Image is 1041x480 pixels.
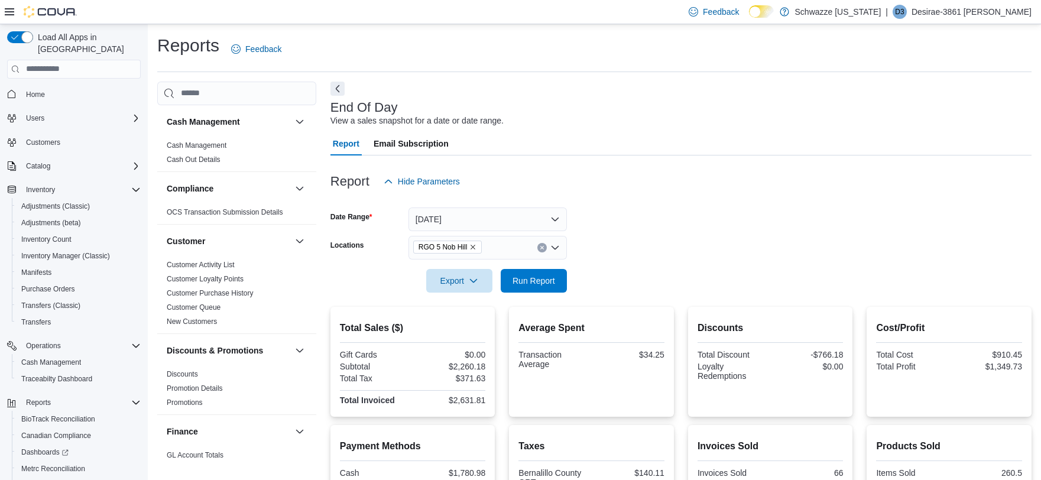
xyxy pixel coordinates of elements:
[12,411,145,427] button: BioTrack Reconciliation
[17,282,141,296] span: Purchase Orders
[2,338,145,354] button: Operations
[245,43,281,55] span: Feedback
[340,350,410,359] div: Gift Cards
[21,268,51,277] span: Manifests
[17,372,97,386] a: Traceabilty Dashboard
[167,141,226,150] a: Cash Management
[876,350,946,359] div: Total Cost
[698,468,768,478] div: Invoices Sold
[17,412,141,426] span: BioTrack Reconciliation
[12,297,145,314] button: Transfers (Classic)
[21,159,55,173] button: Catalog
[167,384,223,393] a: Promotion Details
[167,208,283,216] a: OCS Transaction Submission Details
[12,460,145,477] button: Metrc Reconciliation
[773,468,843,478] div: 66
[2,158,145,174] button: Catalog
[426,269,492,293] button: Export
[2,181,145,198] button: Inventory
[895,5,904,19] span: D3
[415,374,485,383] div: $371.63
[167,370,198,378] a: Discounts
[167,289,254,297] a: Customer Purchase History
[21,159,141,173] span: Catalog
[2,394,145,411] button: Reports
[333,132,359,155] span: Report
[167,207,283,217] span: OCS Transaction Submission Details
[12,231,145,248] button: Inventory Count
[952,362,1022,371] div: $1,349.73
[17,232,141,247] span: Inventory Count
[157,258,316,333] div: Customer
[167,183,213,194] h3: Compliance
[26,185,55,194] span: Inventory
[21,339,66,353] button: Operations
[698,321,844,335] h2: Discounts
[17,216,141,230] span: Adjustments (beta)
[21,317,51,327] span: Transfers
[886,5,888,19] p: |
[12,427,145,444] button: Canadian Compliance
[594,468,664,478] div: $140.11
[167,183,290,194] button: Compliance
[415,468,485,478] div: $1,780.98
[157,138,316,171] div: Cash Management
[21,87,141,102] span: Home
[952,350,1022,359] div: $910.45
[419,241,468,253] span: RGO 5 Nob Hill
[26,341,61,351] span: Operations
[167,345,263,356] h3: Discounts & Promotions
[17,429,141,443] span: Canadian Compliance
[21,235,72,244] span: Inventory Count
[330,100,398,115] h3: End Of Day
[226,37,286,61] a: Feedback
[340,374,410,383] div: Total Tax
[469,244,476,251] button: Remove RGO 5 Nob Hill from selection in this group
[167,116,290,128] button: Cash Management
[21,135,141,150] span: Customers
[21,251,110,261] span: Inventory Manager (Classic)
[17,462,90,476] a: Metrc Reconciliation
[876,321,1022,335] h2: Cost/Profit
[703,6,739,18] span: Feedback
[33,31,141,55] span: Load All Apps in [GEOGRAPHIC_DATA]
[157,34,219,57] h1: Reports
[17,445,73,459] a: Dashboards
[340,468,410,478] div: Cash
[17,199,95,213] a: Adjustments (Classic)
[293,115,307,129] button: Cash Management
[17,372,141,386] span: Traceabilty Dashboard
[12,215,145,231] button: Adjustments (beta)
[12,371,145,387] button: Traceabilty Dashboard
[24,6,77,18] img: Cova
[749,5,774,18] input: Dark Mode
[330,115,504,127] div: View a sales snapshot for a date or date range.
[293,343,307,358] button: Discounts & Promotions
[167,235,290,247] button: Customer
[340,439,486,453] h2: Payment Methods
[17,199,141,213] span: Adjustments (Classic)
[21,431,91,440] span: Canadian Compliance
[433,269,485,293] span: Export
[340,395,395,405] strong: Total Invoiced
[21,284,75,294] span: Purchase Orders
[167,155,220,164] a: Cash Out Details
[167,450,223,460] span: GL Account Totals
[167,317,217,326] span: New Customers
[21,358,81,367] span: Cash Management
[167,426,198,437] h3: Finance
[550,243,560,252] button: Open list of options
[398,176,460,187] span: Hide Parameters
[26,161,50,171] span: Catalog
[330,82,345,96] button: Next
[26,90,45,99] span: Home
[912,5,1032,19] p: Desirae-3861 [PERSON_NAME]
[21,183,60,197] button: Inventory
[167,384,223,393] span: Promotion Details
[17,282,80,296] a: Purchase Orders
[17,249,141,263] span: Inventory Manager (Classic)
[167,275,244,283] a: Customer Loyalty Points
[21,87,50,102] a: Home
